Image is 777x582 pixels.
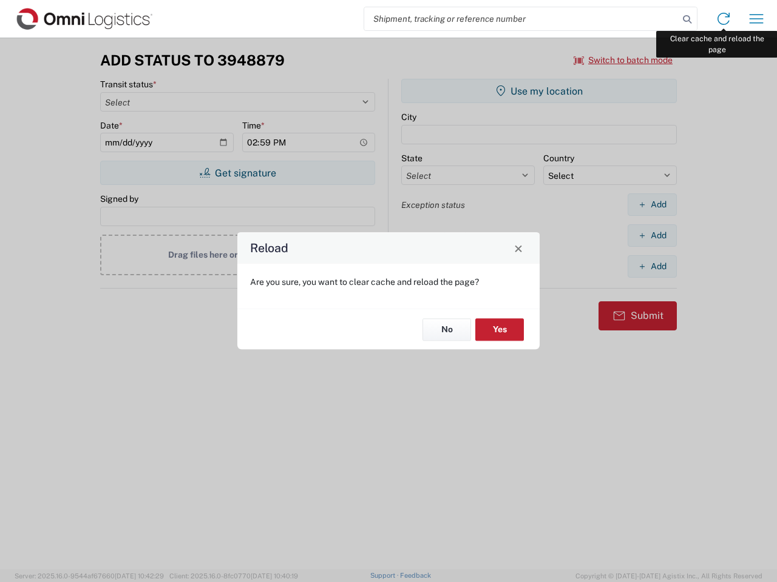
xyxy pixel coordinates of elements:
button: No [422,318,471,341]
h4: Reload [250,239,288,257]
p: Are you sure, you want to clear cache and reload the page? [250,276,527,287]
button: Yes [475,318,524,341]
input: Shipment, tracking or reference number [364,7,679,30]
button: Close [510,239,527,256]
